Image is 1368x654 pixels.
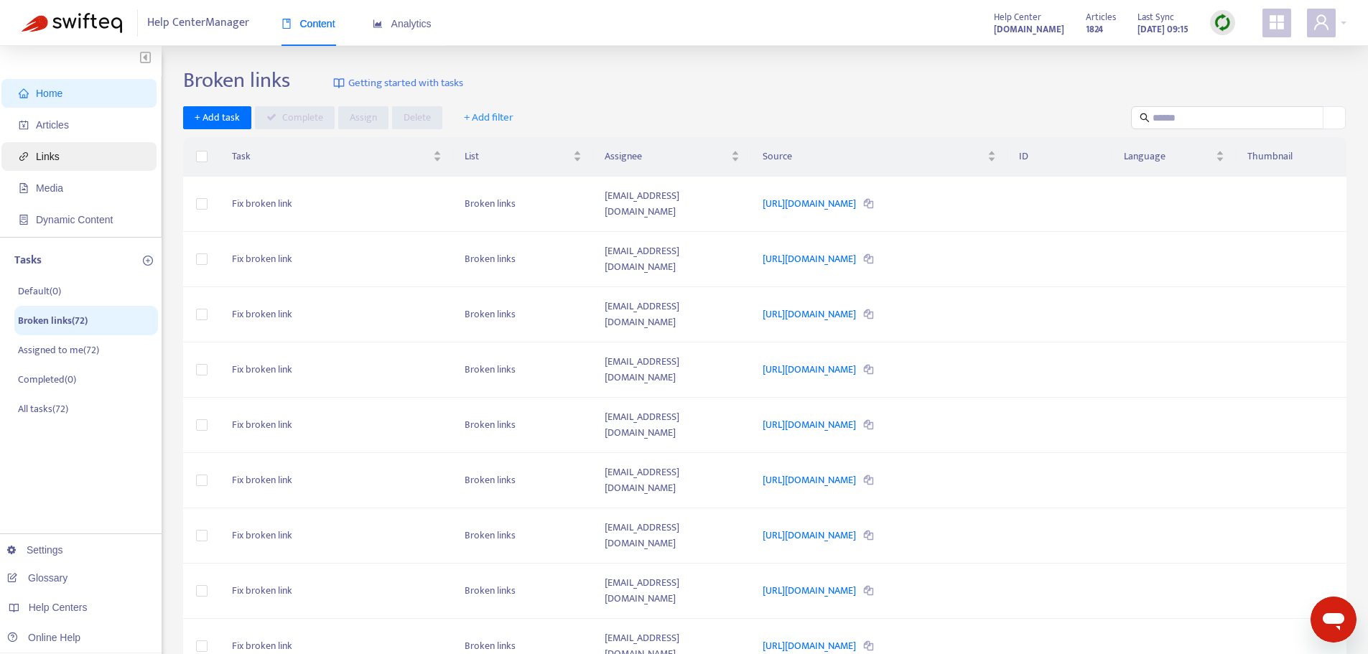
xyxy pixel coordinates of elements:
th: Assignee [593,137,752,177]
span: file-image [19,183,29,193]
a: [URL][DOMAIN_NAME] [763,361,858,378]
p: All tasks ( 72 ) [18,401,68,416]
span: search [1140,113,1150,123]
span: plus-circle [143,256,153,266]
span: user [1313,14,1330,31]
span: container [19,215,29,225]
td: Fix broken link [220,508,453,564]
td: Fix broken link [220,287,453,342]
span: Links [36,151,60,162]
td: Broken links [453,232,593,287]
td: Broken links [453,177,593,232]
button: + Add filter [453,106,524,129]
td: [EMAIL_ADDRESS][DOMAIN_NAME] [593,177,752,232]
td: Fix broken link [220,342,453,398]
td: Fix broken link [220,232,453,287]
a: Getting started with tasks [333,67,463,99]
a: [DOMAIN_NAME] [994,21,1064,37]
span: Content [281,18,335,29]
td: Fix broken link [220,564,453,619]
span: Last Sync [1137,9,1174,25]
td: Broken links [453,508,593,564]
p: Broken links ( 72 ) [18,313,88,328]
td: [EMAIL_ADDRESS][DOMAIN_NAME] [593,398,752,453]
th: List [453,137,593,177]
span: Media [36,182,63,194]
td: Broken links [453,564,593,619]
button: Complete [255,106,335,129]
span: Articles [36,119,69,131]
span: Help Center Manager [147,9,249,37]
th: Thumbnail [1236,137,1346,177]
td: Broken links [453,342,593,398]
td: [EMAIL_ADDRESS][DOMAIN_NAME] [593,453,752,508]
p: Tasks [14,252,42,269]
a: [URL][DOMAIN_NAME] [763,195,858,212]
td: [EMAIL_ADDRESS][DOMAIN_NAME] [593,232,752,287]
td: [EMAIL_ADDRESS][DOMAIN_NAME] [593,508,752,564]
th: Source [751,137,1008,177]
td: Fix broken link [220,453,453,508]
a: [URL][DOMAIN_NAME] [763,527,858,543]
a: Glossary [7,572,68,584]
img: Swifteq [22,13,122,33]
span: Language [1124,149,1213,164]
span: Assignee [605,149,729,164]
a: Settings [7,544,63,556]
strong: 1824 [1086,22,1103,37]
th: Language [1112,137,1236,177]
span: Home [36,88,62,99]
a: Online Help [7,632,80,643]
strong: [DOMAIN_NAME] [994,22,1064,37]
span: Help Center [994,9,1041,25]
iframe: メッセージングウィンドウを開くボタン [1311,597,1357,643]
span: book [281,19,292,29]
span: home [19,88,29,98]
td: [EMAIL_ADDRESS][DOMAIN_NAME] [593,287,752,342]
span: appstore [1268,14,1285,31]
span: Analytics [373,18,432,29]
span: area-chart [373,19,383,29]
p: Assigned to me ( 72 ) [18,342,99,358]
th: ID [1008,137,1112,177]
span: Task [232,149,430,164]
a: [URL][DOMAIN_NAME] [763,251,858,267]
td: Fix broken link [220,398,453,453]
strong: [DATE] 09:15 [1137,22,1188,37]
span: link [19,151,29,162]
img: sync.dc5367851b00ba804db3.png [1214,14,1232,32]
td: Broken links [453,398,593,453]
span: Articles [1086,9,1116,25]
span: + Add task [195,110,240,126]
span: + Add filter [464,109,513,126]
img: image-link [333,78,345,89]
span: account-book [19,120,29,130]
td: [EMAIL_ADDRESS][DOMAIN_NAME] [593,564,752,619]
button: Assign [338,106,388,129]
td: Fix broken link [220,177,453,232]
h2: Broken links [183,67,290,93]
span: List [465,149,570,164]
a: [URL][DOMAIN_NAME] [763,306,858,322]
td: Broken links [453,453,593,508]
td: [EMAIL_ADDRESS][DOMAIN_NAME] [593,342,752,398]
button: + Add task [183,106,251,129]
p: Default ( 0 ) [18,284,61,299]
td: Broken links [453,287,593,342]
a: [URL][DOMAIN_NAME] [763,416,858,433]
th: Task [220,137,453,177]
span: Source [763,149,985,164]
a: [URL][DOMAIN_NAME] [763,472,858,488]
span: Help Centers [29,602,88,613]
button: Delete [392,106,442,129]
a: [URL][DOMAIN_NAME] [763,637,858,654]
p: Completed ( 0 ) [18,372,76,387]
a: [URL][DOMAIN_NAME] [763,582,858,599]
span: Dynamic Content [36,214,113,225]
span: Getting started with tasks [348,75,463,92]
